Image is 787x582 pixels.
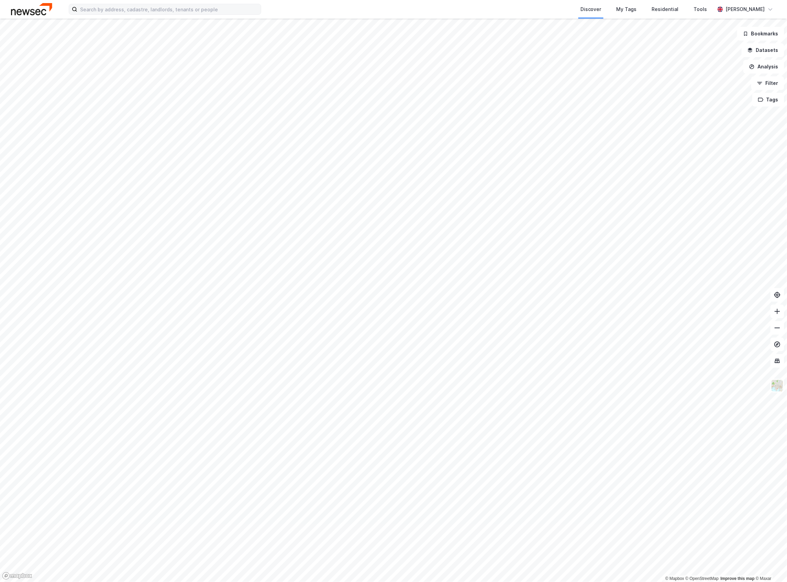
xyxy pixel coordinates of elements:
[665,576,684,581] a: Mapbox
[753,549,787,582] div: Kontrollprogram for chat
[580,5,601,13] div: Discover
[742,43,784,57] button: Datasets
[737,27,784,41] button: Bookmarks
[753,549,787,582] iframe: Chat Widget
[11,3,52,15] img: newsec-logo.f6e21ccffca1b3a03d2d.png
[77,4,261,14] input: Search by address, cadastre, landlords, tenants or people
[694,5,707,13] div: Tools
[652,5,679,13] div: Residential
[771,379,784,392] img: Z
[617,5,637,13] div: My Tags
[752,93,784,107] button: Tags
[721,576,755,581] a: Improve this map
[726,5,765,13] div: [PERSON_NAME]
[686,576,719,581] a: OpenStreetMap
[751,76,784,90] button: Filter
[2,572,32,580] a: Mapbox homepage
[743,60,784,74] button: Analysis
